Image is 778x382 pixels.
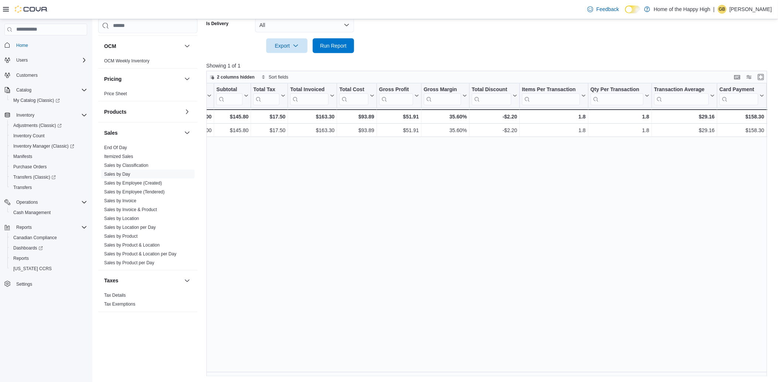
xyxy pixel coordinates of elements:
a: Sales by Invoice [104,198,136,203]
a: Transfers [10,183,35,192]
a: Sales by Classification [104,163,148,168]
div: 1.8 [522,112,586,121]
div: Gross Margin [424,86,461,105]
span: Adjustments (Classic) [13,123,62,128]
div: Card Payment [720,86,758,93]
span: Catalog [13,86,87,94]
button: Taxes [183,276,192,285]
button: Products [183,107,192,116]
h3: Taxes [104,277,119,285]
span: Sales by Employee (Tendered) [104,189,165,195]
button: Inventory [13,111,37,120]
button: Taxes [104,277,181,285]
button: Reports [1,222,90,233]
div: $17.50 [253,126,285,135]
span: Inventory Count [10,131,87,140]
span: Sort fields [269,74,288,80]
span: Purchase Orders [13,164,47,170]
a: Sales by Employee (Created) [104,180,162,186]
a: [US_STATE] CCRS [10,264,55,273]
a: Price Sheet [104,91,127,96]
a: Itemized Sales [104,154,133,159]
a: End Of Day [104,145,127,150]
button: Users [13,56,31,65]
button: Total Discount [472,86,517,105]
span: Tax Exemptions [104,302,136,307]
span: Settings [13,279,87,288]
div: Transaction Average [654,86,709,105]
div: Subtotal [216,86,243,93]
a: Transfers (Classic) [10,173,59,182]
a: Feedback [585,2,622,17]
span: Itemized Sales [104,154,133,159]
div: 35.60% [424,126,467,135]
span: Export [271,38,303,53]
button: Products [104,108,181,116]
span: Customers [16,72,38,78]
button: Reports [13,223,35,232]
span: Adjustments (Classic) [10,121,87,130]
span: Home [13,41,87,50]
a: Sales by Location [104,216,139,221]
button: All [255,18,354,32]
span: My Catalog (Classic) [13,97,60,103]
div: Pricing [98,89,198,101]
div: Total Discount [472,86,511,93]
button: Inventory Count [7,131,90,141]
button: Settings [1,278,90,289]
button: Catalog [13,86,34,94]
button: Card Payment [720,86,764,105]
a: Sales by Product per Day [104,260,154,265]
span: Sales by Employee (Created) [104,180,162,186]
a: Sales by Product & Location [104,242,160,248]
button: OCM [104,42,181,50]
span: Dark Mode [625,13,626,14]
button: 2 columns hidden [207,73,258,82]
div: 1.8 [590,126,649,135]
div: Total Tax [253,86,280,105]
span: Sales by Product & Location [104,242,160,248]
span: Manifests [10,152,87,161]
button: Reports [7,253,90,264]
div: Subtotal [216,86,243,105]
div: $163.30 [290,126,335,135]
span: Dashboards [10,244,87,252]
span: Operations [16,199,38,205]
button: Inventory [1,110,90,120]
a: Sales by Product & Location per Day [104,251,176,257]
a: Dashboards [10,244,46,252]
span: Transfers (Classic) [13,174,56,180]
button: Pricing [104,75,181,83]
button: Operations [13,198,41,207]
div: OCM [98,56,198,68]
div: $158.30 [720,112,764,121]
div: Total Discount [472,86,511,105]
div: $148.00 [172,126,212,135]
span: Cash Management [13,210,51,216]
a: Reports [10,254,32,263]
button: Display options [745,73,754,82]
span: Inventory Count [13,133,45,139]
span: Inventory Manager (Classic) [13,143,74,149]
span: Tax Details [104,293,126,299]
button: Home [1,40,90,51]
div: $158.30 [720,126,764,135]
button: Cash Management [7,207,90,218]
span: Inventory [16,112,34,118]
div: -$2.20 [472,112,517,121]
a: Adjustments (Classic) [10,121,65,130]
span: GB [719,5,725,14]
span: Settings [16,281,32,287]
button: Manifests [7,151,90,162]
span: Sales by Invoice & Product [104,207,157,213]
h3: Products [104,108,127,116]
button: Sales [183,128,192,137]
span: Transfers [13,185,32,190]
div: Taxes [98,291,198,312]
span: Price Sheet [104,91,127,97]
span: Customers [13,70,87,80]
button: Sort fields [258,73,291,82]
a: Canadian Compliance [10,233,60,242]
a: Transfers (Classic) [7,172,90,182]
div: $93.89 [339,112,374,121]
